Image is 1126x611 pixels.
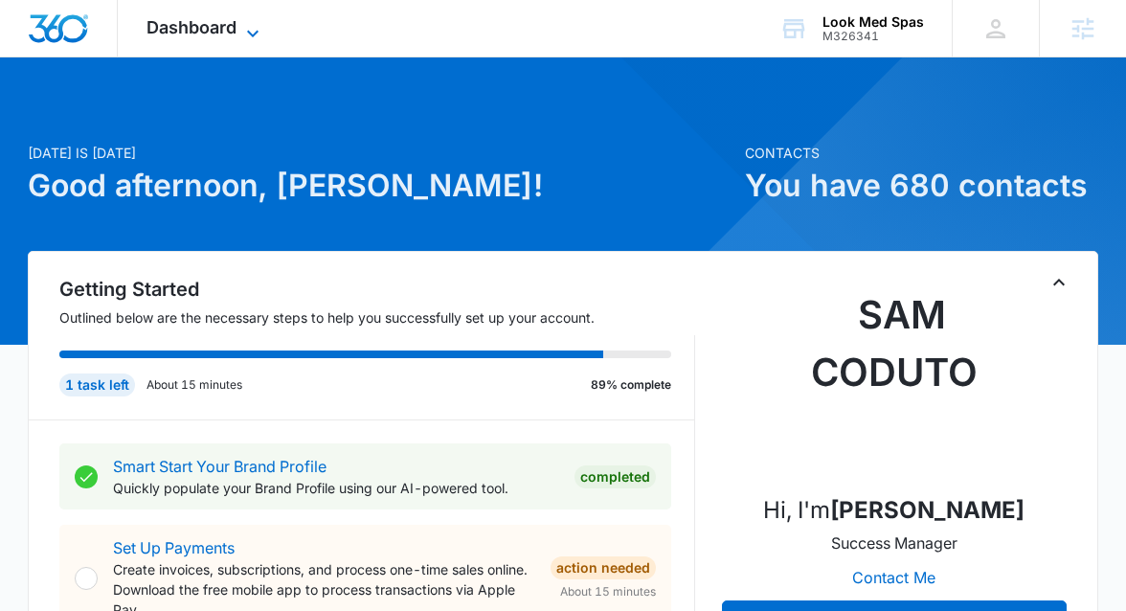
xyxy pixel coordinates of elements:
[31,50,46,65] img: website_grey.svg
[799,286,990,478] img: Sam Coduto
[146,17,236,37] span: Dashboard
[31,31,46,46] img: logo_orange.svg
[113,478,558,498] p: Quickly populate your Brand Profile using our AI-powered tool.
[1047,271,1070,294] button: Toggle Collapse
[212,113,323,125] div: Keywords by Traffic
[113,457,327,476] a: Smart Start Your Brand Profile
[830,496,1025,524] strong: [PERSON_NAME]
[52,111,67,126] img: tab_domain_overview_orange.svg
[113,538,235,557] a: Set Up Payments
[551,556,656,579] div: Action Needed
[591,376,671,394] p: 89% complete
[745,163,1097,209] h1: You have 680 contacts
[59,373,135,396] div: 1 task left
[560,583,656,600] span: About 15 minutes
[28,163,733,209] h1: Good afternoon, [PERSON_NAME]!
[191,111,206,126] img: tab_keywords_by_traffic_grey.svg
[50,50,211,65] div: Domain: [DOMAIN_NAME]
[822,30,924,43] div: account id
[28,143,733,163] p: [DATE] is [DATE]
[73,113,171,125] div: Domain Overview
[833,554,955,600] button: Contact Me
[59,307,694,328] p: Outlined below are the necessary steps to help you successfully set up your account.
[54,31,94,46] div: v 4.0.25
[146,376,242,394] p: About 15 minutes
[59,275,694,304] h2: Getting Started
[763,493,1025,528] p: Hi, I'm
[831,532,957,554] p: Success Manager
[574,465,656,488] div: Completed
[822,14,924,30] div: account name
[745,143,1097,163] p: Contacts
